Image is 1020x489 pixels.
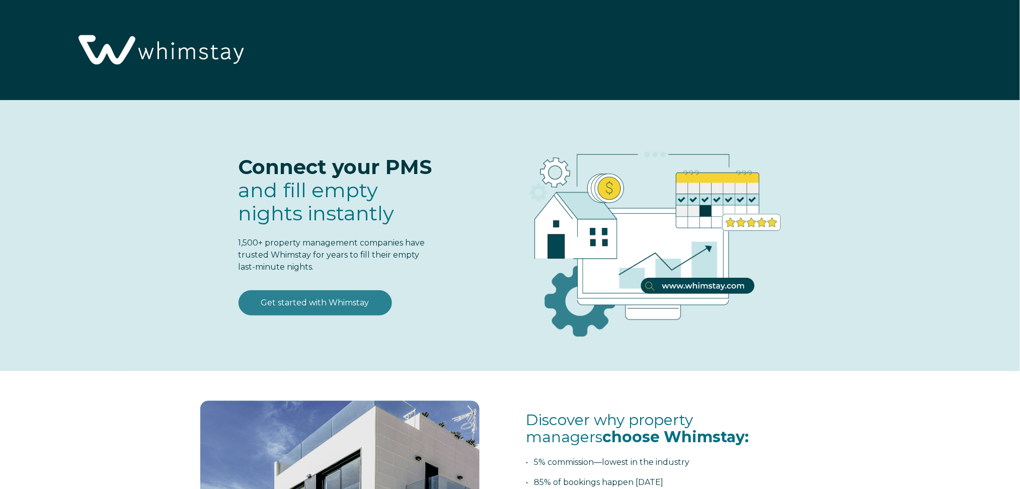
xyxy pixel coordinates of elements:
a: Get started with Whimstay [239,290,392,315]
img: Whimstay Logo-02 1 [70,5,249,97]
span: and [239,178,395,225]
span: fill empty nights instantly [239,178,395,225]
span: • 85% of bookings happen [DATE] [526,477,663,487]
span: Discover why property managers [526,411,749,447]
span: • 5% commission—lowest in the industry [526,457,689,467]
span: Connect your PMS [239,154,432,179]
img: RBO Ilustrations-03 [473,120,827,353]
span: 1,500+ property management companies have trusted Whimstay for years to fill their empty last-min... [239,238,425,272]
span: choose Whimstay: [602,428,749,446]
